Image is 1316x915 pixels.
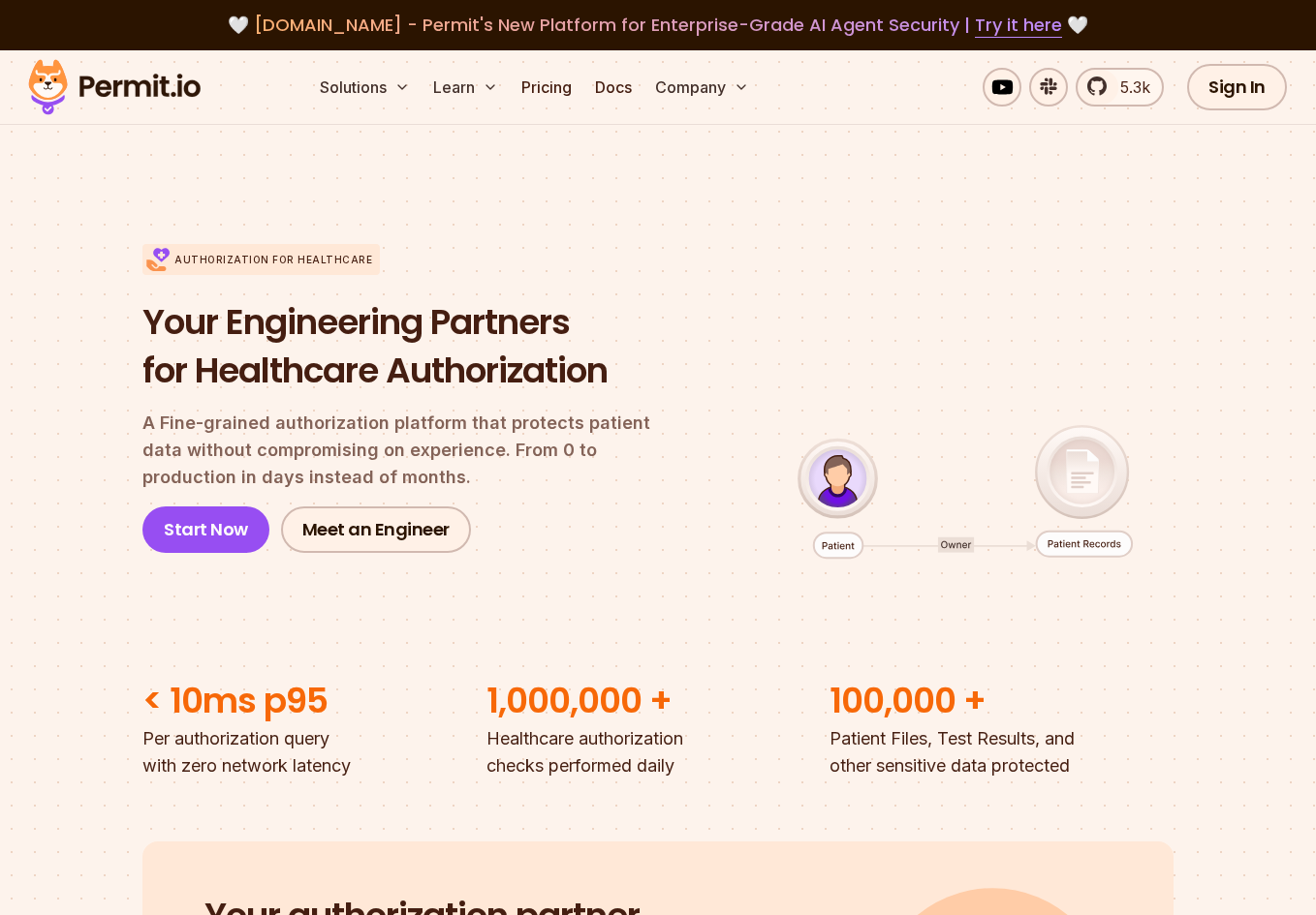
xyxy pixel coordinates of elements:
[142,506,269,553] a: Start Now
[1187,64,1287,110] a: Sign In
[142,298,683,394] h1: Your Engineering Partners for Healthcare Authorization
[486,725,830,779] p: Healthcare authorization checks performed daily
[587,68,640,107] a: Docs
[47,12,1269,39] div: 🤍 🤍
[19,54,209,120] img: Permit logo
[142,677,486,725] h2: < 10ms p95
[514,68,580,107] a: Pricing
[142,410,683,491] p: A Fine-grained authorization platform that protects patient data without compromising on experien...
[174,253,372,267] p: Authorization for Healthcare
[647,68,757,107] button: Company
[425,68,506,107] button: Learn
[1076,68,1164,107] a: 5.3k
[486,677,830,725] h2: 1,000,000 +
[975,13,1062,38] a: Try it here
[142,725,486,779] p: Per authorization query with zero network latency
[254,13,1062,37] span: [DOMAIN_NAME] - Permit's New Platform for Enterprise-Grade AI Agent Security |
[1109,76,1150,99] span: 5.3k
[830,725,1174,779] p: Patient Files, Test Results, and other sensitive data protected
[281,506,471,553] a: Meet an Engineer
[830,677,1174,725] h2: 100,000 +
[312,68,418,107] button: Solutions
